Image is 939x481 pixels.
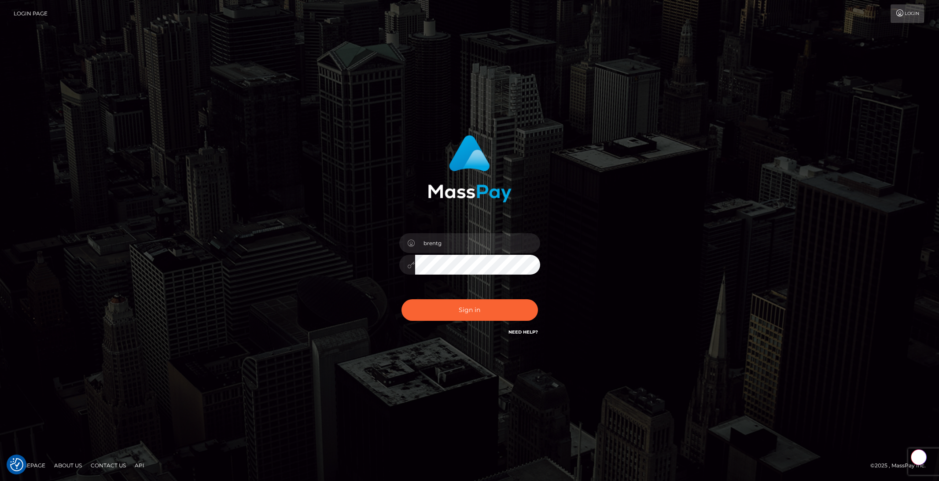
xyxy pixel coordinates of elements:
[508,329,538,335] a: Need Help?
[10,458,23,471] button: Consent Preferences
[51,459,85,472] a: About Us
[10,459,49,472] a: Homepage
[10,458,23,471] img: Revisit consent button
[428,135,512,202] img: MassPay Login
[401,299,538,321] button: Sign in
[870,461,932,470] div: © 2025 , MassPay Inc.
[415,233,540,253] input: Username...
[131,459,148,472] a: API
[87,459,129,472] a: Contact Us
[14,4,48,23] a: Login Page
[891,4,924,23] a: Login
